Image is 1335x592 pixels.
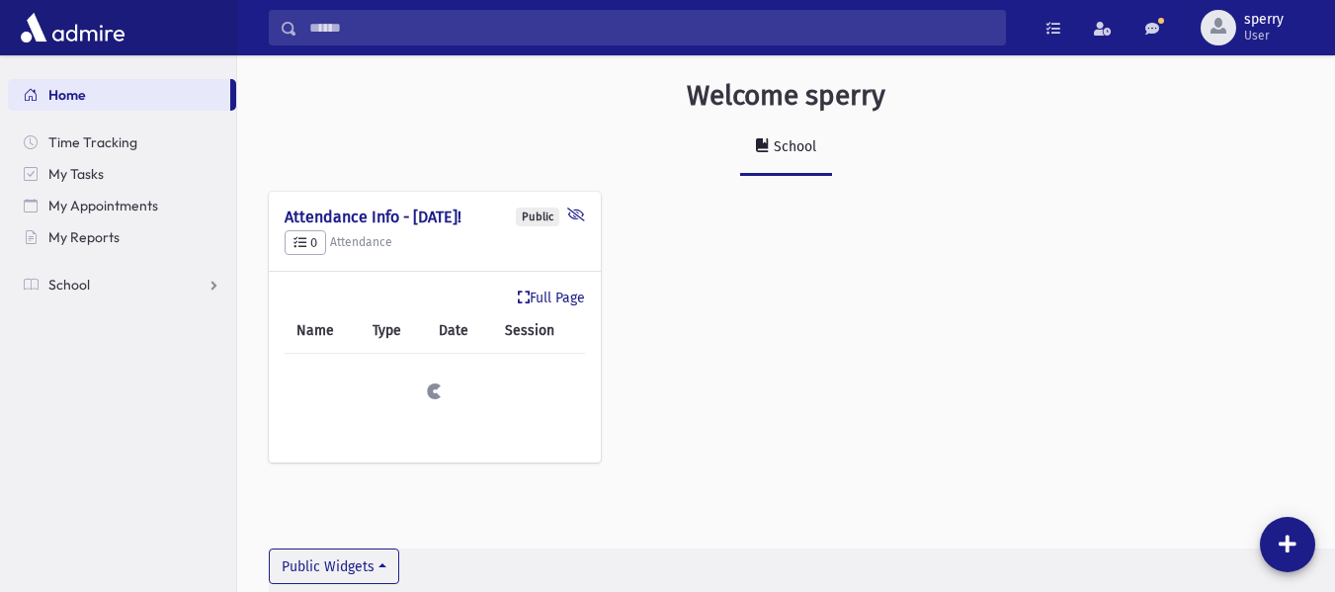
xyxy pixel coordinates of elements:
[361,308,426,354] th: Type
[48,228,120,246] span: My Reports
[48,276,90,294] span: School
[1244,12,1284,28] span: sperry
[48,197,158,214] span: My Appointments
[8,127,236,158] a: Time Tracking
[516,208,559,226] div: Public
[770,138,816,155] div: School
[1244,28,1284,43] span: User
[427,308,493,354] th: Date
[48,86,86,104] span: Home
[8,79,230,111] a: Home
[518,288,585,308] a: Full Page
[285,208,585,226] h4: Attendance Info - [DATE]!
[8,221,236,253] a: My Reports
[8,158,236,190] a: My Tasks
[269,549,399,584] button: Public Widgets
[297,10,1005,45] input: Search
[16,8,129,47] img: AdmirePro
[285,230,585,256] h5: Attendance
[8,269,236,300] a: School
[48,133,137,151] span: Time Tracking
[48,165,104,183] span: My Tasks
[285,230,326,256] button: 0
[687,79,885,113] h3: Welcome sperry
[293,235,317,250] span: 0
[285,308,361,354] th: Name
[740,121,832,176] a: School
[8,190,236,221] a: My Appointments
[493,308,585,354] th: Session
